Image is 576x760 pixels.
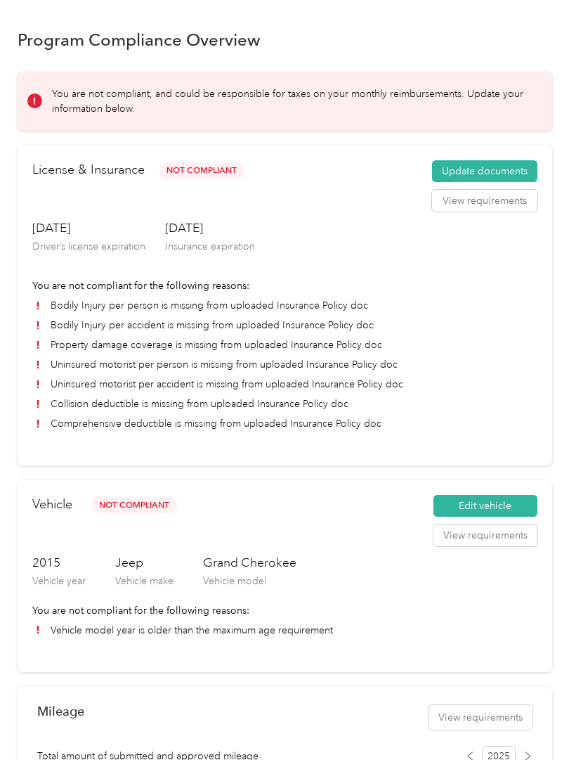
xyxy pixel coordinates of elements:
[32,160,145,179] h2: License & Insurance
[32,318,537,333] li: Bodily Injury per accident is missing from uploaded Insurance Policy doc
[32,574,86,588] p: Vehicle year
[159,162,244,179] span: Not Compliant
[32,623,537,638] li: Vehicle model year is older than the maximum age requirement
[32,278,537,293] p: You are not compliant for the following reasons:
[165,219,255,237] h3: [DATE]
[32,603,537,618] p: You are not compliant for the following reasons:
[37,704,84,719] h2: Mileage
[497,681,576,760] iframe: Everlance-gr Chat Button Frame
[32,337,537,352] li: Property damage coverage is missing from uploaded Insurance Policy doc
[115,574,174,588] p: Vehicle make
[32,298,537,313] li: Bodily Injury per person is missing from uploaded Insurance Policy doc
[32,357,537,372] li: Uninsured motorist per person is missing from uploaded Insurance Policy doc
[32,239,145,254] p: Driver’s license expiration
[32,219,145,237] h3: [DATE]
[32,397,537,411] li: Collision deductible is missing from uploaded Insurance Policy doc
[52,86,532,116] p: You are not compliant, and could be responsible for taxes on your monthly reimbursements. Update ...
[32,416,537,431] li: Comprehensive deductible is missing from uploaded Insurance Policy doc
[32,377,537,392] li: Uninsured motorist per accident is missing from uploaded Insurance Policy doc
[32,554,86,572] h3: 2015
[165,239,255,254] p: Insurance expiration
[432,160,537,183] button: Update documents
[433,524,537,547] button: View requirements
[203,574,296,588] p: Vehicle model
[432,190,537,212] button: View requirements
[32,495,72,514] h2: Vehicle
[203,554,296,572] h3: Grand Cherokee
[18,32,261,47] h1: Program Compliance Overview
[428,705,532,730] button: View requirements
[433,495,537,517] button: Edit vehicle
[115,554,174,572] h3: Jeep
[92,497,177,513] span: Not Compliant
